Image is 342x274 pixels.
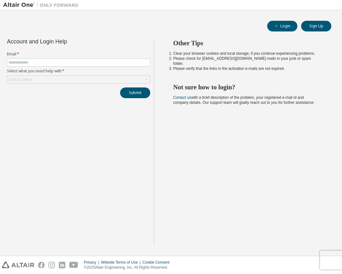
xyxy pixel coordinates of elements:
h2: Other Tips [173,39,320,47]
img: facebook.svg [38,262,45,268]
button: Submit [120,87,150,98]
a: Contact us [173,95,191,100]
button: Login [267,21,297,31]
img: instagram.svg [48,262,55,268]
label: Email [7,52,150,57]
li: Please check for [EMAIL_ADDRESS][DOMAIN_NAME] mails in your junk or spam folder. [173,56,320,66]
div: Click to select [8,77,32,82]
button: Sign Up [301,21,331,31]
div: Account and Login Help [7,39,122,44]
label: Select what you need help with [7,69,150,74]
img: altair_logo.svg [2,262,34,268]
img: youtube.svg [69,262,78,268]
li: Clear your browser cookies and local storage, if you continue experiencing problems. [173,51,320,56]
img: linkedin.svg [59,262,65,268]
img: Altair One [3,2,82,8]
div: Click to select [7,76,150,83]
div: Cookie Consent [142,260,173,265]
li: Please verify that the links in the activation e-mails are not expired. [173,66,320,71]
div: Website Terms of Use [101,260,142,265]
div: Privacy [84,260,101,265]
span: with a brief description of the problem, your registered e-mail id and company details. Our suppo... [173,95,315,105]
p: © 2025 Altair Engineering, Inc. All Rights Reserved. [84,265,173,270]
h2: Not sure how to login? [173,83,320,91]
